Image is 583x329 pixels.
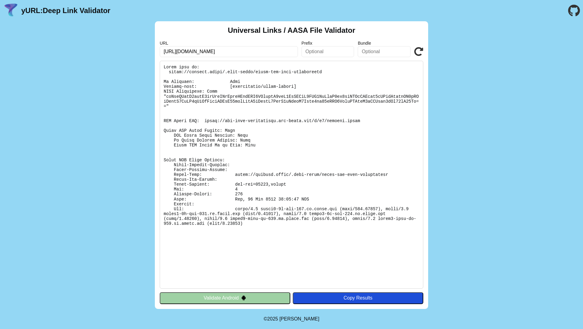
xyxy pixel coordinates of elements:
[21,6,110,15] a: yURL:Deep Link Validator
[160,41,298,46] label: URL
[160,46,298,57] input: Required
[160,292,290,304] button: Validate Android
[3,3,19,19] img: yURL Logo
[358,41,411,46] label: Bundle
[241,295,246,300] img: droidIcon.svg
[358,46,411,57] input: Optional
[267,316,278,321] span: 2025
[296,295,420,301] div: Copy Results
[264,309,319,329] footer: ©
[279,316,319,321] a: Michael Ibragimchayev's Personal Site
[228,26,355,35] h2: Universal Links / AASA File Validator
[160,61,423,289] pre: Lorem ipsu do: sitam://consect.adipi/.elit-seddo/eiusm-tem-inci-utlaboreetd Ma Aliquaen: Admi Ven...
[302,41,354,46] label: Prefix
[302,46,354,57] input: Optional
[293,292,423,304] button: Copy Results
